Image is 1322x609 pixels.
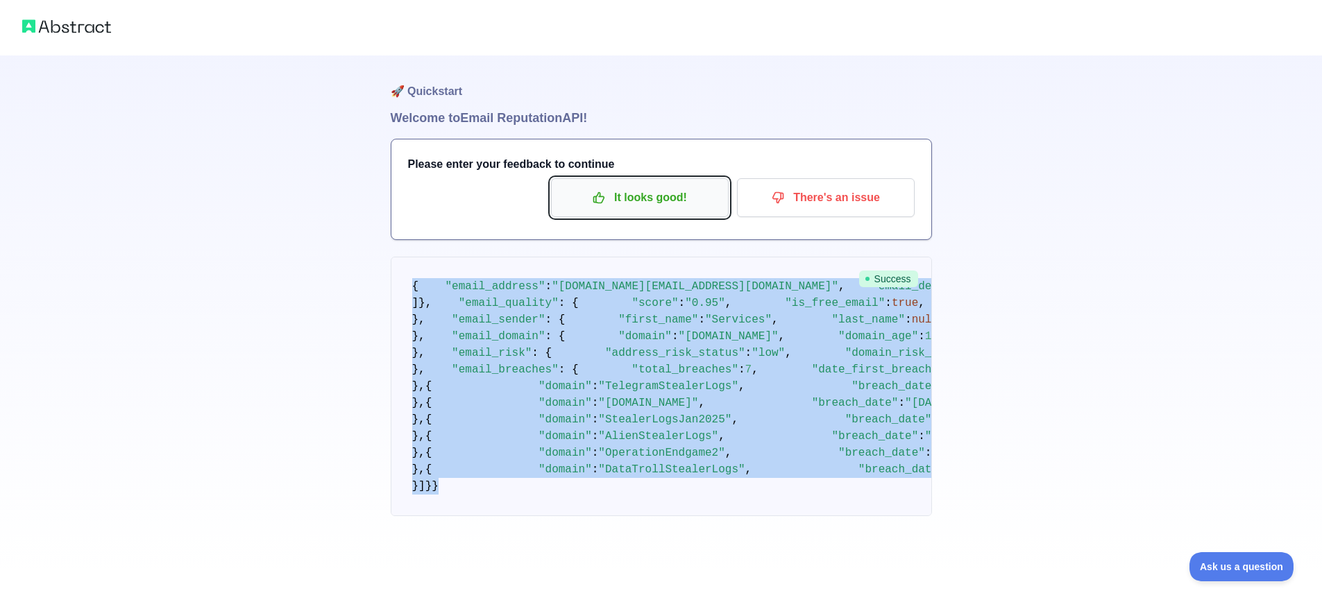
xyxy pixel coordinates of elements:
span: , [698,397,705,409]
span: "domain" [539,430,592,443]
span: Success [859,271,918,287]
span: "TelegramStealerLogs" [598,380,738,393]
span: , [838,280,845,293]
span: , [725,297,732,309]
span: "breach_date" [845,413,932,426]
h1: Welcome to Email Reputation API! [391,108,932,128]
span: , [918,297,925,309]
span: "domain" [539,380,592,393]
span: , [785,347,792,359]
span: : { [532,347,552,359]
span: "is_free_email" [785,297,885,309]
span: : [745,347,752,359]
span: : [898,397,905,409]
span: "domain" [539,397,592,409]
span: : [592,413,599,426]
span: "domain" [618,330,672,343]
span: , [731,413,738,426]
span: "email_risk" [452,347,532,359]
span: : [918,330,925,343]
span: null [912,314,938,326]
span: "email_address" [446,280,545,293]
span: "0.95" [685,297,725,309]
span: "domain_age" [838,330,918,343]
span: "email_sender" [452,314,545,326]
span: "score" [632,297,678,309]
span: , [745,463,752,476]
h3: Please enter your feedback to continue [408,156,915,173]
span: true [892,297,918,309]
span: "[DOMAIN_NAME]" [679,330,779,343]
span: "breach_date" [831,430,918,443]
span: "total_breaches" [632,363,738,376]
span: "address_risk_status" [605,347,745,359]
span: : [905,314,912,326]
span: , [772,314,779,326]
span: : [925,447,932,459]
span: : [592,430,599,443]
span: : { [545,314,566,326]
span: "breach_date" [838,447,925,459]
span: "last_name" [831,314,905,326]
span: 7 [745,363,752,376]
span: "email_breaches" [452,363,559,376]
span: , [718,430,725,443]
span: "domain_risk_status" [845,347,978,359]
span: "domain" [539,463,592,476]
span: : { [559,297,579,309]
span: "[DATE]" [905,397,958,409]
span: : [592,380,599,393]
span: "Services" [705,314,772,326]
button: There's an issue [737,178,915,217]
span: "email_domain" [452,330,545,343]
span: "domain" [539,413,592,426]
span: : [545,280,552,293]
span: , [779,330,786,343]
h1: 🚀 Quickstart [391,55,932,108]
span: : [592,397,599,409]
span: : [885,297,892,309]
span: "DataTrollStealerLogs" [598,463,745,476]
span: : { [559,363,579,376]
span: : [679,297,686,309]
p: It looks good! [561,186,718,209]
span: "AlienStealerLogs" [598,430,718,443]
span: : [918,430,925,443]
span: 11005 [925,330,958,343]
span: "[DOMAIN_NAME][EMAIL_ADDRESS][DOMAIN_NAME]" [552,280,838,293]
span: : [592,447,599,459]
span: , [752,363,759,376]
span: "low" [752,347,785,359]
span: "domain" [539,447,592,459]
span: "breach_date" [812,397,899,409]
img: Abstract logo [22,17,111,36]
span: : [698,314,705,326]
span: "StealerLogsJan2025" [598,413,731,426]
span: "[DATE]" [925,430,978,443]
span: , [738,380,745,393]
span: "OperationEndgame2" [598,447,724,459]
span: "first_name" [618,314,698,326]
span: "date_first_breached" [812,363,952,376]
span: : [738,363,745,376]
span: : [672,330,679,343]
span: { [412,280,419,293]
span: "breach_date" [858,463,945,476]
span: , [725,447,732,459]
span: : [592,463,599,476]
p: There's an issue [747,186,904,209]
span: : { [545,330,566,343]
span: "email_quality" [459,297,559,309]
span: "[DOMAIN_NAME]" [598,397,698,409]
iframe: Toggle Customer Support [1189,552,1294,581]
span: "breach_date" [851,380,938,393]
button: It looks good! [551,178,729,217]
